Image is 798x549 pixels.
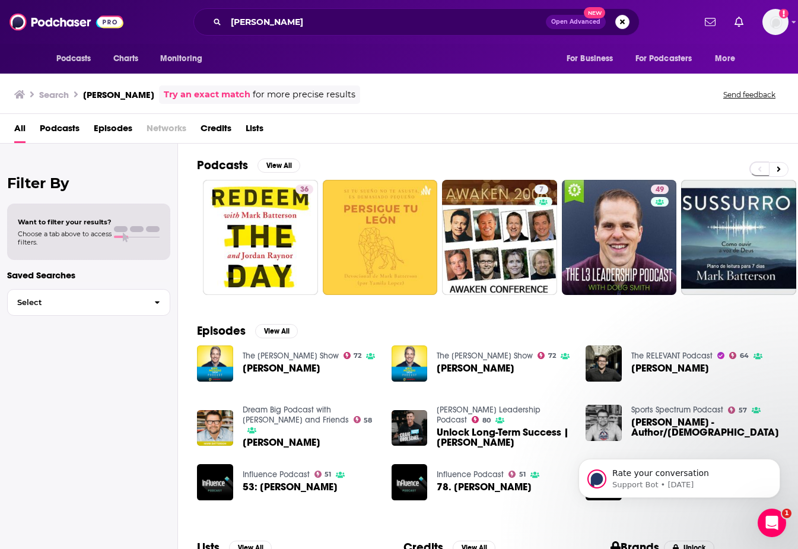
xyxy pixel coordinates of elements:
img: User Profile [762,9,789,35]
span: for more precise results [253,88,355,101]
button: open menu [558,47,628,70]
span: 1 [782,509,791,518]
span: 58 [364,418,372,423]
span: 36 [300,184,309,196]
span: 7 [539,184,543,196]
a: Mark Batterson [437,363,514,373]
span: Unlock Long-Term Success | [PERSON_NAME] [437,427,571,448]
span: Charts [113,50,139,67]
div: Search podcasts, credits, & more... [193,8,640,36]
button: open menu [152,47,218,70]
img: Mark Batterson [392,345,428,382]
a: PodcastsView All [197,158,300,173]
span: For Podcasters [635,50,692,67]
button: Send feedback [720,90,779,100]
a: 57 [728,407,747,414]
span: 72 [354,353,361,358]
a: Mark Batterson [243,363,320,373]
iframe: Intercom live chat [758,509,786,537]
a: 80 [472,416,491,423]
img: Podchaser - Follow, Share and Rate Podcasts [9,11,123,33]
a: Mark Batterson [243,437,320,448]
a: Charts [106,47,146,70]
a: 7 [535,185,548,194]
span: Monitoring [160,50,202,67]
a: 51 [508,471,526,478]
button: Show profile menu [762,9,789,35]
a: 72 [538,352,556,359]
p: Saved Searches [7,269,170,281]
span: Select [8,299,145,306]
span: [PERSON_NAME] [243,363,320,373]
a: Influence Podcast [437,469,504,480]
span: Open Advanced [551,19,600,25]
iframe: Intercom notifications message [561,434,798,517]
h2: Podcasts [197,158,248,173]
h2: Episodes [197,323,246,338]
a: Mark Batterson - Author/Pastor [631,417,779,437]
span: 78. [PERSON_NAME] [437,482,532,492]
button: View All [255,324,298,338]
h2: Filter By [7,174,170,192]
span: [PERSON_NAME] [243,437,320,448]
a: Lists [246,119,263,143]
span: [PERSON_NAME] - Author/[DEMOGRAPHIC_DATA] [631,417,779,437]
a: Show notifications dropdown [730,12,748,32]
img: Mark Batterson [197,410,233,446]
a: Influence Podcast [243,469,310,480]
a: Podcasts [40,119,80,143]
button: View All [257,158,300,173]
span: Networks [147,119,186,143]
a: Mark Batterson [631,363,709,373]
a: Dream Big Podcast with Bob Goff and Friends [243,405,349,425]
a: 72 [344,352,362,359]
span: 53: [PERSON_NAME] [243,482,338,492]
span: 72 [548,353,556,358]
img: 53: Mark Batterson [197,464,233,500]
a: The RELEVANT Podcast [631,351,713,361]
span: 64 [740,353,749,358]
span: For Business [567,50,613,67]
button: Open AdvancedNew [546,15,606,29]
a: Credits [201,119,231,143]
span: 80 [482,418,491,423]
a: 7 [442,180,557,295]
img: Unlock Long-Term Success | Mark Batterson [392,410,428,446]
span: 51 [519,472,526,477]
span: 57 [739,408,747,413]
a: Craig Groeschel Leadership Podcast [437,405,541,425]
img: Mark Batterson [197,345,233,382]
a: 36 [295,185,313,194]
span: New [584,7,605,18]
span: [PERSON_NAME] [437,363,514,373]
span: [PERSON_NAME] [631,363,709,373]
a: 78. Mark Batterson [392,464,428,500]
button: open menu [48,47,107,70]
img: Mark Batterson [586,345,622,382]
a: Episodes [94,119,132,143]
span: Podcasts [56,50,91,67]
span: Want to filter your results? [18,218,112,226]
svg: Add a profile image [779,9,789,18]
a: Sports Spectrum Podcast [631,405,723,415]
span: All [14,119,26,143]
a: Unlock Long-Term Success | Mark Batterson [437,427,571,448]
a: 49 [651,185,669,194]
h3: Search [39,89,69,100]
a: Try an exact match [164,88,250,101]
span: More [715,50,735,67]
input: Search podcasts, credits, & more... [226,12,546,31]
a: The Eric Metaxas Show [243,351,339,361]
